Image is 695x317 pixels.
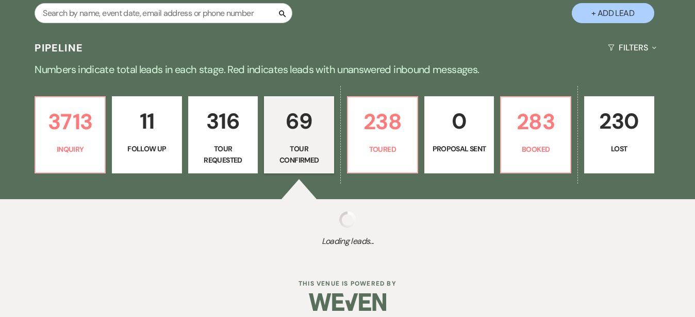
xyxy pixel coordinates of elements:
a: 238Toured [347,96,418,173]
p: 0 [431,104,488,138]
h3: Pipeline [35,41,83,55]
p: 69 [271,104,327,138]
a: 0Proposal Sent [424,96,494,173]
a: 69Tour Confirmed [264,96,334,173]
p: Tour Confirmed [271,143,327,166]
p: Booked [507,144,564,155]
p: Lost [591,143,648,154]
p: Tour Requested [195,143,252,166]
p: Toured [354,144,411,155]
p: 238 [354,104,411,139]
button: Filters [604,34,660,61]
a: 316Tour Requested [188,96,258,173]
a: 11Follow Up [112,96,182,173]
p: 316 [195,104,252,138]
p: Inquiry [42,144,98,155]
input: Search by name, event date, email address or phone number [35,3,292,23]
a: 3713Inquiry [35,96,106,173]
p: 230 [591,104,648,138]
span: Loading leads... [35,235,660,248]
p: 3713 [42,104,98,139]
p: 11 [119,104,175,138]
a: 283Booked [500,96,571,173]
p: Proposal Sent [431,143,488,154]
button: + Add Lead [572,3,654,23]
p: Follow Up [119,143,175,154]
a: 230Lost [584,96,654,173]
img: loading spinner [339,212,356,228]
p: 283 [507,104,564,139]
